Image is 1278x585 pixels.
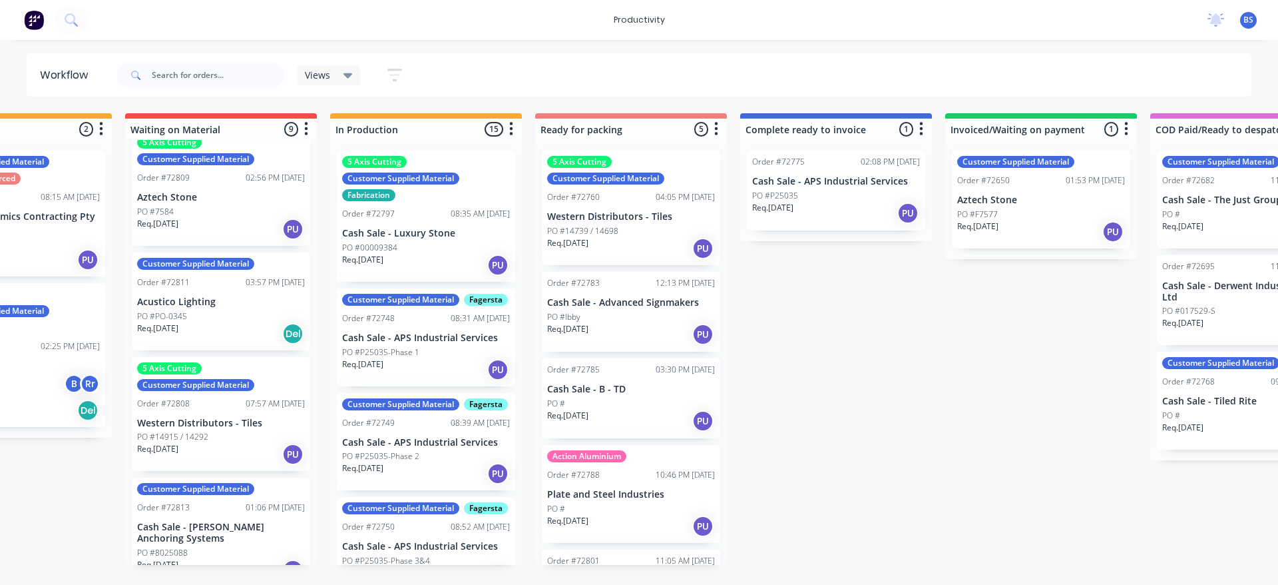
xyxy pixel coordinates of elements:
[77,400,99,421] div: Del
[547,237,588,249] p: Req. [DATE]
[547,173,664,185] div: Customer Supplied Material
[1162,410,1180,422] p: PO #
[957,209,998,221] p: PO #F7577
[464,398,508,410] div: Fagersta
[451,521,510,533] div: 08:52 AM [DATE]
[246,502,305,514] div: 01:06 PM [DATE]
[337,151,515,282] div: 5 Axis CuttingCustomer Supplied MaterialFabricationOrder #7279708:35 AM [DATE]Cash Sale - Luxury ...
[607,10,672,30] div: productivity
[342,358,383,370] p: Req. [DATE]
[547,398,565,410] p: PO #
[342,417,395,429] div: Order #72749
[547,211,715,223] p: Western Distributors - Tiles
[547,277,600,289] div: Order #72783
[547,555,600,567] div: Order #72801
[305,68,330,82] span: Views
[342,173,459,185] div: Customer Supplied Material
[692,238,714,259] div: PU
[282,444,304,465] div: PU
[1162,305,1215,317] p: PO #017529-S
[342,555,430,567] p: PO #P25035-Phase 3&4
[137,431,208,443] p: PO #14915 / 14292
[246,398,305,410] div: 07:57 AM [DATE]
[1162,175,1215,187] div: Order #72682
[547,410,588,422] p: Req. [DATE]
[952,151,1130,249] div: Customer Supplied MaterialOrder #7265001:53 PM [DATE]Aztech StonePO #F7577Req.[DATE]PU
[547,311,580,323] p: PO #Ibby
[487,255,509,276] div: PU
[24,10,44,30] img: Factory
[547,297,715,308] p: Cash Sale - Advanced Signmakers
[337,289,515,386] div: Customer Supplied MaterialFagerstaOrder #7274808:31 AM [DATE]Cash Sale - APS Industrial ServicesP...
[342,294,459,306] div: Customer Supplied Material
[342,346,419,358] p: PO #P25035-Phase 1
[342,541,510,552] p: Cash Sale - APS Industrial Services
[342,242,397,254] p: PO #00009384
[342,228,510,239] p: Cash Sale - Luxury Stone
[752,190,798,202] p: PO #P25035
[957,175,1010,187] div: Order #72650
[1066,175,1125,187] div: 01:53 PM [DATE]
[342,437,510,448] p: Cash Sale - APS Industrial Services
[137,483,254,495] div: Customer Supplied Material
[547,515,588,527] p: Req. [DATE]
[342,312,395,324] div: Order #72748
[132,253,310,350] div: Customer Supplied MaterialOrder #7281103:57 PM [DATE]Acustico LightingPO #PO-0345Req.[DATE]Del
[132,131,310,246] div: 5 Axis CuttingCustomer Supplied MaterialOrder #7280902:56 PM [DATE]Aztech StonePO #7584Req.[DATE]PU
[957,195,1125,206] p: Aztech Stone
[542,358,720,438] div: Order #7278503:30 PM [DATE]Cash Sale - B - TDPO #Req.[DATE]PU
[137,362,202,374] div: 5 Axis Cutting
[752,176,920,187] p: Cash Sale - APS Industrial Services
[547,364,600,376] div: Order #72785
[137,322,178,334] p: Req. [DATE]
[1102,221,1124,243] div: PU
[547,469,600,481] div: Order #72788
[137,559,178,571] p: Req. [DATE]
[342,398,459,410] div: Customer Supplied Material
[547,489,715,500] p: Plate and Steel Industries
[656,277,715,289] div: 12:13 PM [DATE]
[137,418,305,429] p: Western Distributors - Tiles
[342,521,395,533] div: Order #72750
[246,277,305,289] div: 03:57 PM [DATE]
[1162,422,1203,434] p: Req. [DATE]
[752,156,805,168] div: Order #72775
[464,294,508,306] div: Fagersta
[342,462,383,474] p: Req. [DATE]
[464,502,508,514] div: Fagersta
[547,191,600,203] div: Order #72760
[137,153,254,165] div: Customer Supplied Material
[342,156,407,168] div: 5 Axis Cutting
[282,219,304,240] div: PU
[137,218,178,230] p: Req. [DATE]
[137,296,305,308] p: Acustico Lighting
[547,156,612,168] div: 5 Axis Cutting
[957,156,1074,168] div: Customer Supplied Material
[656,469,715,481] div: 10:46 PM [DATE]
[897,203,919,224] div: PU
[64,374,84,394] div: B
[137,310,187,322] p: PO #PO-0345
[41,191,100,203] div: 08:15 AM [DATE]
[282,323,304,344] div: Del
[137,137,202,149] div: 5 Axis Cutting
[451,417,510,429] div: 08:39 AM [DATE]
[547,225,618,237] p: PO #14739 / 14698
[542,272,720,352] div: Order #7278312:13 PM [DATE]Cash Sale - Advanced SignmakersPO #IbbyReq.[DATE]PU
[547,450,626,462] div: Action Aluminium
[137,206,174,218] p: PO #7584
[282,560,304,581] div: PU
[656,364,715,376] div: 03:30 PM [DATE]
[861,156,920,168] div: 02:08 PM [DATE]
[1162,376,1215,388] div: Order #72768
[957,221,998,233] p: Req. [DATE]
[132,357,310,472] div: 5 Axis CuttingCustomer Supplied MaterialOrder #7280807:57 AM [DATE]Western Distributors - TilesPO...
[1243,14,1253,26] span: BS
[41,340,100,352] div: 02:25 PM [DATE]
[656,191,715,203] div: 04:05 PM [DATE]
[137,277,190,289] div: Order #72811
[342,254,383,266] p: Req. [DATE]
[137,547,188,559] p: PO #8025088
[752,202,793,214] p: Req. [DATE]
[80,374,100,394] div: Rr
